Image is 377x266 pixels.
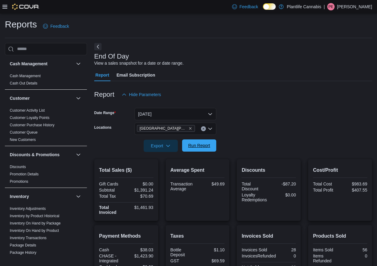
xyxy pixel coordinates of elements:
[199,258,224,263] div: $69.59
[75,60,82,67] button: Cash Management
[10,221,61,225] a: Inventory On Hand by Package
[278,253,296,258] div: 0
[94,43,102,50] button: Next
[10,165,26,169] a: Discounts
[127,205,153,210] div: $1,461.93
[10,61,48,67] h3: Cash Management
[10,193,74,199] button: Inventory
[99,232,153,240] h2: Payment Methods
[270,192,296,197] div: $0.00
[10,193,29,199] h3: Inventory
[10,74,41,78] a: Cash Management
[10,235,47,240] span: Inventory Transactions
[10,250,36,255] a: Package History
[242,192,267,202] div: Loyalty Redemptions
[242,182,267,191] div: Total Discount
[188,142,210,149] span: Run Report
[10,95,30,101] h3: Customer
[127,253,153,258] div: $1,423.90
[94,125,112,130] label: Locations
[12,4,39,10] img: Cova
[10,236,47,240] a: Inventory Transactions
[129,92,161,98] span: Hide Parameters
[99,182,125,186] div: Gift Cards
[10,214,59,218] a: Inventory by Product Historical
[341,253,367,258] div: 0
[99,188,125,192] div: Subtotal
[10,172,39,177] span: Promotion Details
[313,253,339,263] div: Items Refunded
[94,60,184,66] div: View a sales snapshot for a date or date range.
[94,110,116,115] label: Date Range
[10,207,46,211] a: Inventory Adjustments
[127,188,153,192] div: $1,391.24
[171,258,196,263] div: GST
[75,151,82,158] button: Discounts & Promotions
[10,172,39,176] a: Promotion Details
[242,253,276,258] div: InvoicesRefunded
[263,3,276,10] input: Dark Mode
[10,130,38,135] a: Customer Queue
[10,108,45,113] a: Customer Activity List
[10,95,74,101] button: Customer
[10,81,38,86] span: Cash Out Details
[10,206,46,211] span: Inventory Adjustments
[41,20,71,32] a: Feedback
[199,182,224,186] div: $49.69
[313,167,367,174] h2: Cost/Profit
[5,18,37,31] h1: Reports
[171,232,225,240] h2: Taxes
[313,188,339,192] div: Total Profit
[75,193,82,200] button: Inventory
[135,108,216,120] button: [DATE]
[75,95,82,102] button: Customer
[127,247,153,252] div: $38.03
[10,81,38,85] a: Cash Out Details
[147,140,174,152] span: Export
[324,3,325,10] p: |
[127,182,153,186] div: $0.00
[99,167,153,174] h2: Total Sales ($)
[99,247,125,252] div: Cash
[327,3,335,10] div: Parker Evely
[10,61,74,67] button: Cash Management
[95,69,109,81] span: Report
[199,247,224,252] div: $1.10
[10,152,74,158] button: Discounts & Promotions
[127,194,153,199] div: $70.69
[94,53,129,60] h3: End Of Day
[117,69,155,81] span: Email Subscription
[287,3,321,10] p: Plantlife Cannabis
[10,228,59,233] span: Inventory On Hand by Product
[144,140,178,152] button: Export
[10,116,49,120] a: Customer Loyalty Points
[5,72,87,89] div: Cash Management
[313,247,339,252] div: Items Sold
[341,182,367,186] div: $983.69
[10,152,59,158] h3: Discounts & Promotions
[10,243,36,247] a: Package Details
[137,125,195,132] span: Fort McMurray - Stoney Creek
[5,163,87,188] div: Discounts & Promotions
[313,232,367,240] h2: Products Sold
[99,205,117,215] strong: Total Invoiced
[239,4,258,10] span: Feedback
[50,23,69,29] span: Feedback
[313,182,339,186] div: Total Cost
[10,228,59,233] a: Inventory On Hand by Product
[99,253,125,263] div: CHASE - Integrated
[99,194,125,199] div: Total Tax
[208,126,213,131] button: Open list of options
[329,3,333,10] span: PE
[10,138,36,142] a: New Customers
[10,123,55,127] a: Customer Purchase History
[10,123,55,128] span: Customer Purchase History
[10,214,59,218] span: Inventory by Product Historical
[5,107,87,146] div: Customer
[171,247,196,257] div: Bottle Deposit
